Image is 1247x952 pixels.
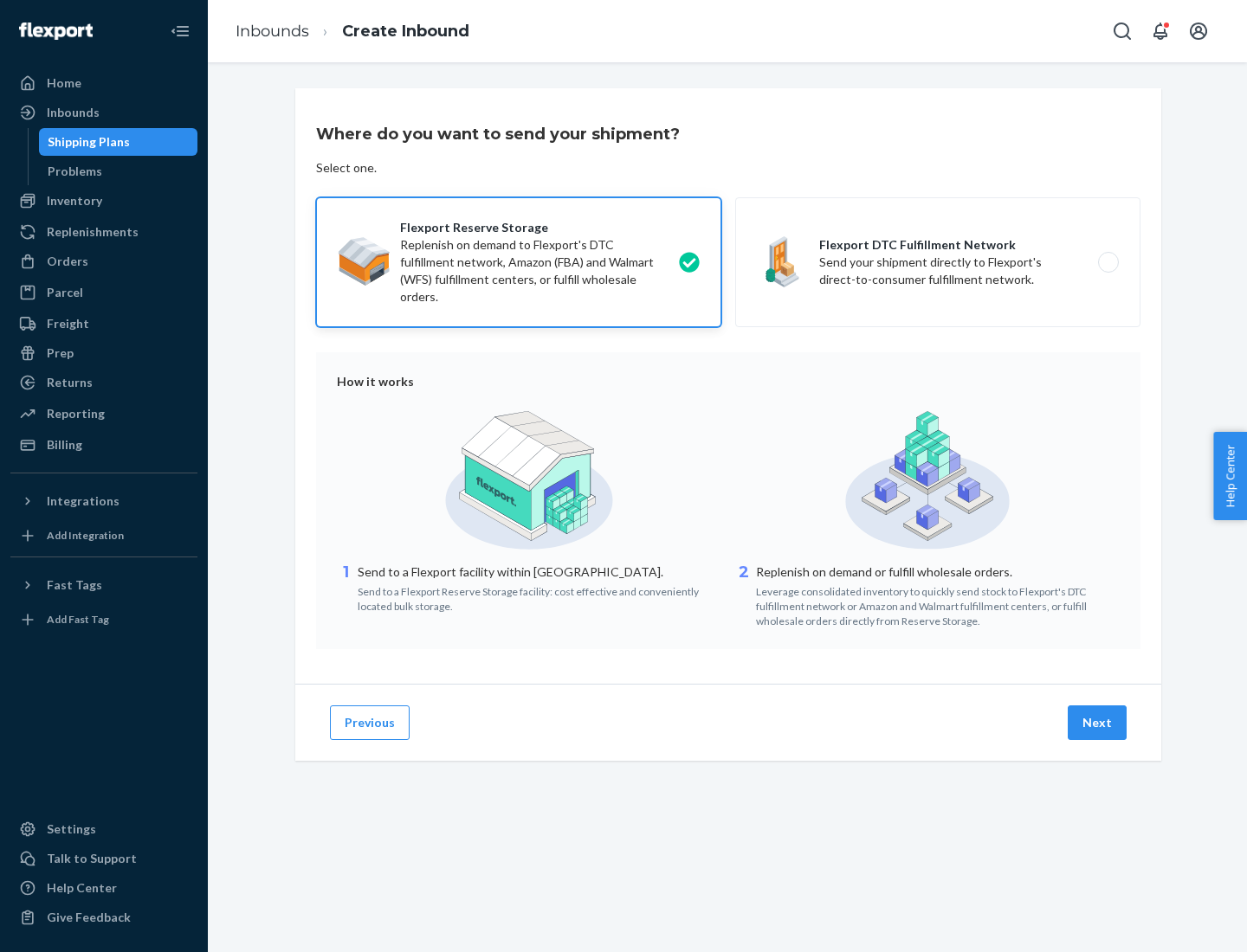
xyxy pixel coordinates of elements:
div: Prep [47,344,74,362]
div: Give Feedback [47,909,131,926]
button: Open Search Box [1105,14,1140,48]
div: Replenishments [47,223,139,241]
a: Orders [10,248,197,275]
p: Send to a Flexport facility within [GEOGRAPHIC_DATA]. [358,563,721,581]
a: Prep [10,339,197,367]
div: Inbounds [47,104,100,121]
div: Problems [48,163,102,180]
button: Give Feedback [10,904,197,931]
div: 1 [337,562,354,614]
ol: breadcrumbs [222,6,483,57]
div: Parcel [47,284,83,301]
a: Reporting [10,400,197,428]
a: Replenishments [10,218,197,246]
a: Billing [10,431,197,459]
button: Integrations [10,487,197,515]
button: Open account menu [1181,14,1216,48]
div: Talk to Support [47,850,137,867]
p: Replenish on demand or fulfill wholesale orders. [756,563,1120,581]
button: Help Center [1213,432,1247,520]
div: Leverage consolidated inventory to quickly send stock to Flexport's DTC fulfillment network or Am... [756,581,1120,628]
img: Flexport logo [19,23,93,40]
a: Parcel [10,279,197,306]
a: Inventory [10,187,197,215]
div: Reporting [47,405,105,422]
button: Close Navigation [163,14,197,48]
a: Inbounds [10,99,197,126]
div: Home [47,74,81,92]
a: Settings [10,815,197,843]
div: Help Center [47,879,117,897]
h3: Where do you want to send your shipment? [316,123,680,145]
div: How it works [337,373,1120,390]
a: Problems [39,158,198,185]
div: Inventory [47,192,102,209]
div: Settings [47,820,96,838]
a: Talk to Support [10,845,197,872]
button: Previous [330,705,410,740]
a: Help Center [10,874,197,902]
div: Add Fast Tag [47,612,109,627]
a: Create Inbound [342,22,469,41]
div: Fast Tags [47,576,102,594]
div: Billing [47,436,82,453]
div: Integrations [47,492,120,510]
div: Shipping Plans [48,133,130,151]
div: Returns [47,374,93,391]
div: Send to a Flexport Reserve Storage facility: cost effective and conveniently located bulk storage. [358,581,721,614]
a: Freight [10,310,197,338]
div: Add Integration [47,528,124,543]
button: Next [1068,705,1127,740]
div: Orders [47,253,88,270]
div: Freight [47,315,89,332]
a: Shipping Plans [39,128,198,156]
a: Returns [10,369,197,396]
button: Fast Tags [10,571,197,599]
a: Add Fast Tag [10,606,197,634]
div: Select one. [316,159,377,177]
a: Add Integration [10,522,197,550]
div: 2 [735,562,753,628]
a: Home [10,69,197,97]
a: Inbounds [236,22,309,41]
button: Open notifications [1143,14,1178,48]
